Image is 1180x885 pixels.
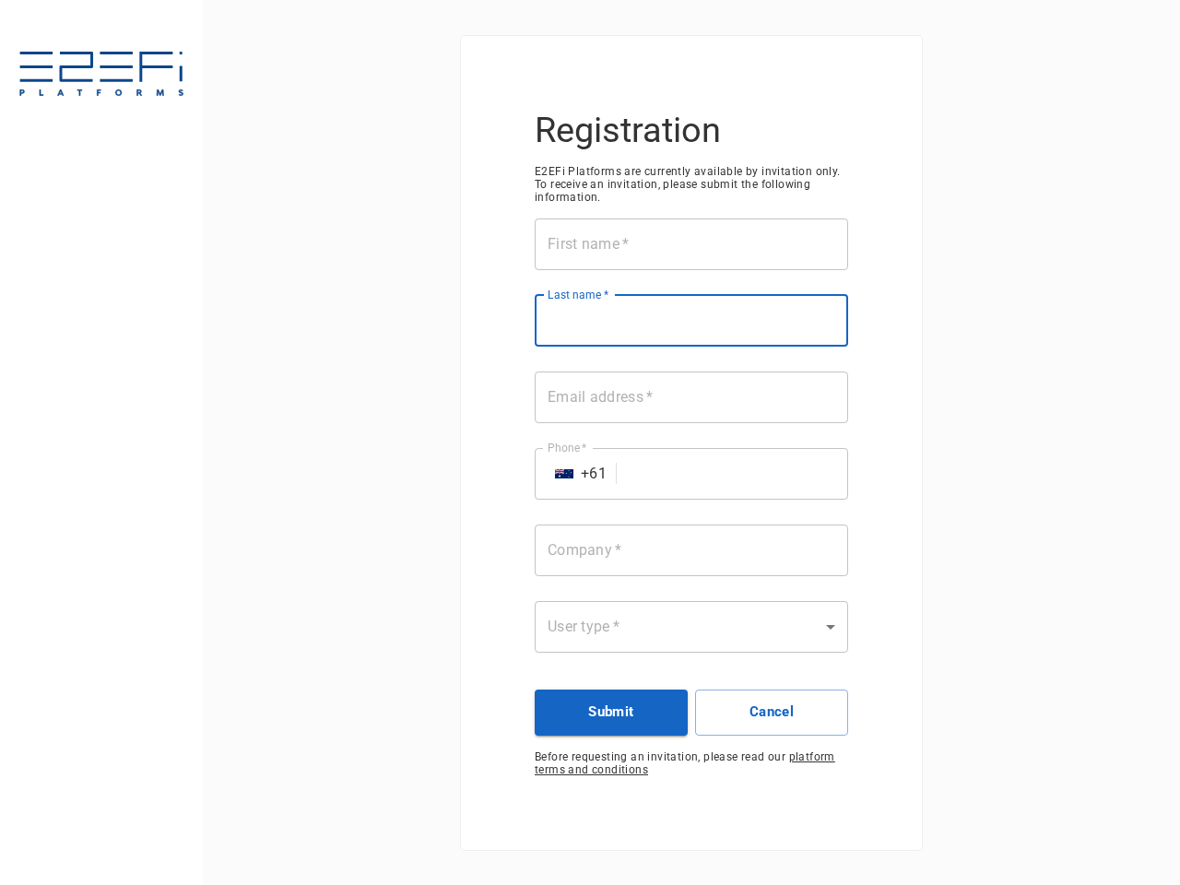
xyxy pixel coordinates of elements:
[548,457,581,490] button: Select country
[555,469,573,478] img: unknown
[695,690,848,736] button: Cancel
[548,287,608,302] label: Last name
[535,750,835,776] span: platform terms and conditions
[548,440,587,455] label: Phone
[535,690,688,736] button: Submit
[535,750,848,776] span: Before requesting an invitation, please read our
[18,52,184,100] img: E2EFiPLATFORMS-7f06cbf9.svg
[535,110,848,150] h3: Registration
[535,165,848,204] span: E2EFi Platforms are currently available by invitation only. To receive an invitation, please subm...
